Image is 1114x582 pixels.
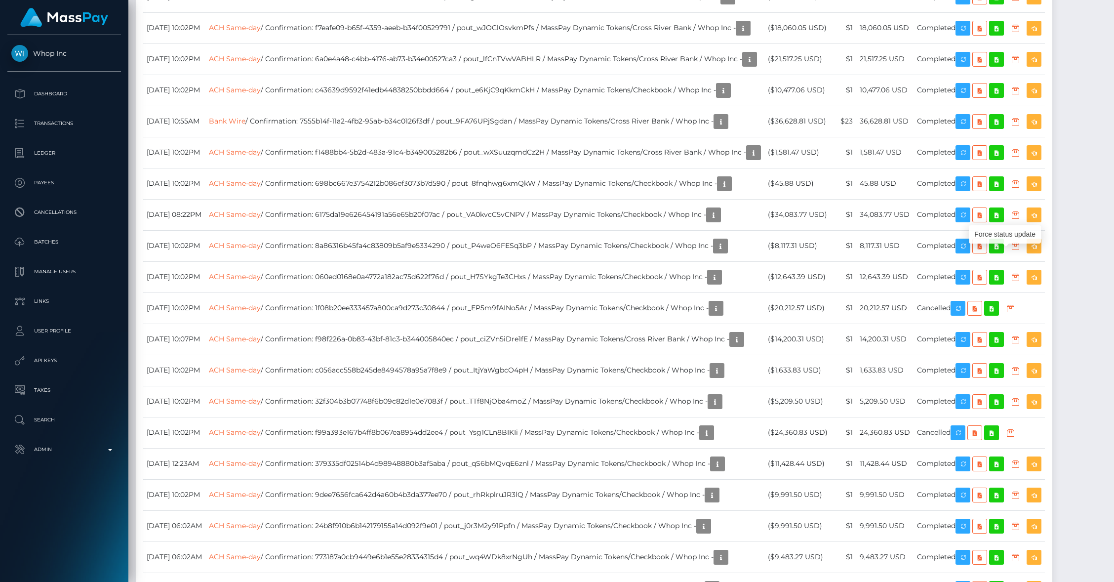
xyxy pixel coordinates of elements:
[914,75,1045,106] td: Completed
[831,168,856,199] td: $1
[143,510,205,541] td: [DATE] 06:02AM
[764,510,831,541] td: ($9,991.50 USD)
[205,355,764,386] td: / Confirmation: c056acc558b245de8494578a95a7f8e9 / pout_ItjYaWgbcO4pH / MassPay Dynamic Tokens/Ch...
[11,175,117,190] p: Payees
[914,355,1045,386] td: Completed
[205,168,764,199] td: / Confirmation: 698bc667e3754212b086ef3073b7d590 / pout_8fnqhwg6xmQkW / MassPay Dynamic Tokens/Ch...
[143,324,205,355] td: [DATE] 10:07PM
[205,43,764,75] td: / Confirmation: 6a0e4a48-c4bb-4176-ab73-b34e00527ca3 / pout_lfCnTVwVABHLR / MassPay Dynamic Token...
[209,397,261,406] a: ACH Same-day
[143,541,205,573] td: [DATE] 06:02AM
[969,225,1041,244] div: Force status update
[914,261,1045,292] td: Completed
[11,294,117,309] p: Links
[205,75,764,106] td: / Confirmation: c43639d9592f41edb44838250bbdd664 / pout_e6KjC9qKkmCkH / MassPay Dynamic Tokens/Ch...
[143,168,205,199] td: [DATE] 10:02PM
[831,355,856,386] td: $1
[856,355,914,386] td: 1,633.83 USD
[205,510,764,541] td: / Confirmation: 24b8f910b6b142179155a14d092f9e01 / pout_j0r3M2y91Ppfn / MassPay Dynamic Tokens/Ch...
[856,230,914,261] td: 8,117.31 USD
[856,43,914,75] td: 21,517.25 USD
[764,479,831,510] td: ($9,991.50 USD)
[764,541,831,573] td: ($9,483.27 USD)
[914,479,1045,510] td: Completed
[856,479,914,510] td: 9,991.50 USD
[143,106,205,137] td: [DATE] 10:55AM
[831,12,856,43] td: $1
[831,324,856,355] td: $1
[856,12,914,43] td: 18,060.05 USD
[11,324,117,338] p: User Profile
[831,510,856,541] td: $1
[856,168,914,199] td: 45.88 USD
[764,386,831,417] td: ($5,209.50 USD)
[11,45,28,62] img: Whop Inc
[7,408,121,432] a: Search
[764,199,831,230] td: ($34,083.77 USD)
[11,353,117,368] p: API Keys
[205,386,764,417] td: / Confirmation: 32f304b3b07748f6b09c82d1e0e7083f / pout_TTf8NjOba4moZ / MassPay Dynamic Tokens/Ch...
[209,334,261,343] a: ACH Same-day
[856,292,914,324] td: 20,212.57 USD
[7,348,121,373] a: API Keys
[7,378,121,403] a: Taxes
[831,199,856,230] td: $1
[856,448,914,479] td: 11,428.44 USD
[209,23,261,32] a: ACH Same-day
[143,355,205,386] td: [DATE] 10:02PM
[914,324,1045,355] td: Completed
[831,43,856,75] td: $1
[209,428,261,437] a: ACH Same-day
[7,200,121,225] a: Cancellations
[205,230,764,261] td: / Confirmation: 8a86316b45fa4c83809b5af9e5334290 / pout_P4weO6FESq3bP / MassPay Dynamic Tokens/Ch...
[209,117,245,125] a: Bank Wire
[914,230,1045,261] td: Completed
[856,386,914,417] td: 5,209.50 USD
[856,106,914,137] td: 36,628.81 USD
[856,137,914,168] td: 1,581.47 USD
[205,324,764,355] td: / Confirmation: f98f226a-0b83-43bf-81c3-b344005840ec / pout_ciZVn5iDre1fE / MassPay Dynamic Token...
[914,199,1045,230] td: Completed
[831,292,856,324] td: $1
[764,261,831,292] td: ($12,643.39 USD)
[831,75,856,106] td: $1
[7,82,121,106] a: Dashboard
[209,521,261,530] a: ACH Same-day
[209,366,261,374] a: ACH Same-day
[20,8,108,27] img: MassPay Logo
[856,541,914,573] td: 9,483.27 USD
[7,141,121,166] a: Ledger
[764,417,831,448] td: ($24,360.83 USD)
[209,179,261,188] a: ACH Same-day
[764,43,831,75] td: ($21,517.25 USD)
[205,12,764,43] td: / Confirmation: f7eafe09-b65f-4359-aeeb-b34f00529791 / pout_wJOClOsvkmPfs / MassPay Dynamic Token...
[856,417,914,448] td: 24,360.83 USD
[856,510,914,541] td: 9,991.50 USD
[11,383,117,398] p: Taxes
[143,417,205,448] td: [DATE] 10:02PM
[764,137,831,168] td: ($1,581.47 USD)
[205,448,764,479] td: / Confirmation: 379335df02514b4d98948880b3af5aba / pout_qS6bMQvqE6znl / MassPay Dynamic Tokens/Ch...
[205,541,764,573] td: / Confirmation: 773187a0cb9449e6b1e55e28334315d4 / pout_wq4WDk8xrNgUh / MassPay Dynamic Tokens/Ch...
[143,199,205,230] td: [DATE] 08:22PM
[11,116,117,131] p: Transactions
[914,43,1045,75] td: Completed
[7,259,121,284] a: Manage Users
[856,261,914,292] td: 12,643.39 USD
[831,386,856,417] td: $1
[831,137,856,168] td: $1
[831,448,856,479] td: $1
[205,292,764,324] td: / Confirmation: 1f08b20ee333457a800ca9d273c30844 / pout_EP5m9fAINo5Ar / MassPay Dynamic Tokens/Ch...
[11,205,117,220] p: Cancellations
[831,230,856,261] td: $1
[914,448,1045,479] td: Completed
[205,106,764,137] td: / Confirmation: 7555b14f-11a2-4fb2-95ab-b34c0126f3df / pout_9FA76UPjSgdan / MassPay Dynamic Token...
[764,355,831,386] td: ($1,633.83 USD)
[764,448,831,479] td: ($11,428.44 USD)
[831,417,856,448] td: $1
[205,479,764,510] td: / Confirmation: 9dee7656fca642d4a60b4b3da377ee70 / pout_rhRkplruJR3lQ / MassPay Dynamic Tokens/Ch...
[856,75,914,106] td: 10,477.06 USD
[143,75,205,106] td: [DATE] 10:02PM
[7,319,121,343] a: User Profile
[143,12,205,43] td: [DATE] 10:02PM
